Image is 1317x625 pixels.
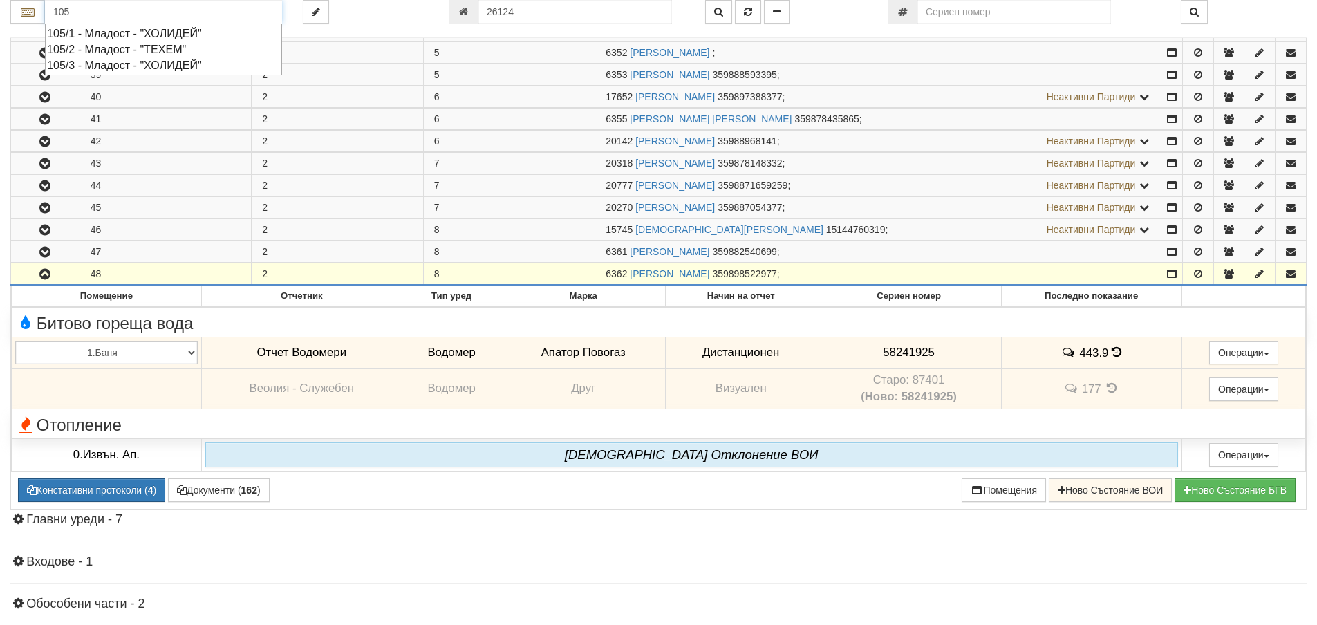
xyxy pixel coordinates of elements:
[595,153,1161,174] td: ;
[630,47,709,58] a: [PERSON_NAME]
[718,136,777,147] span: 35988968141
[434,113,440,124] span: 6
[665,369,816,409] td: Визуален
[434,69,440,80] span: 5
[252,241,424,263] td: 2
[148,485,153,496] b: 4
[962,478,1046,502] button: Помещения
[718,91,782,102] span: 359897388377
[606,69,627,80] span: Партида №
[635,136,715,147] a: [PERSON_NAME]
[635,180,715,191] a: [PERSON_NAME]
[168,478,270,502] button: Документи (162)
[1175,478,1296,502] button: Новo Състояние БГВ
[635,158,715,169] a: [PERSON_NAME]
[630,113,792,124] a: [PERSON_NAME] [PERSON_NAME]
[1047,158,1136,169] span: Неактивни Партиди
[606,136,633,147] span: Партида №
[80,197,252,218] td: 45
[80,263,252,286] td: 48
[1049,478,1172,502] button: Ново Състояние ВОИ
[252,109,424,130] td: 2
[15,416,122,434] span: Отопление
[606,113,627,124] span: Партида №
[252,131,424,152] td: 2
[816,369,1001,409] td: Устройство със сериен номер 87401 беше подменено от устройство със сериен номер 58241925
[595,175,1161,196] td: ;
[1047,136,1136,147] span: Неактивни Партиди
[434,202,440,213] span: 7
[18,478,165,502] button: Констативни протоколи (4)
[10,555,1307,569] h4: Входове - 1
[595,86,1161,108] td: ;
[80,109,252,130] td: 41
[434,91,440,102] span: 6
[665,337,816,369] td: Дистанционен
[712,69,776,80] span: 359888593395
[47,57,280,73] div: 105/3 - Младост - "ХОЛИДЕЙ"
[861,390,957,403] b: (Ново: 58241925)
[883,346,935,359] span: 58241925
[1047,180,1136,191] span: Неактивни Партиди
[606,268,627,279] span: Партида №
[252,64,424,86] td: 2
[257,346,346,359] span: Отчет Водомери
[501,369,666,409] td: Друг
[10,597,1307,611] h4: Обособени части - 2
[1209,443,1278,467] button: Операции
[402,337,501,369] td: Водомер
[712,246,776,257] span: 359882540699
[1082,382,1101,395] span: 177
[501,286,666,307] th: Марка
[80,241,252,263] td: 47
[12,286,202,307] th: Помещение
[250,382,355,395] span: Веолия - Служебен
[252,175,424,196] td: 2
[718,158,782,169] span: 359878148332
[1112,346,1121,359] span: История на показанията
[630,69,709,80] a: [PERSON_NAME]
[816,286,1001,307] th: Сериен номер
[434,224,440,235] span: 8
[794,113,859,124] span: 359878435865
[1047,224,1136,235] span: Неактивни Партиди
[434,180,440,191] span: 7
[252,86,424,108] td: 2
[80,175,252,196] td: 44
[1209,341,1278,364] button: Операции
[1047,91,1136,102] span: Неактивни Партиди
[10,513,1307,527] h4: Главни уреди - 7
[1001,286,1181,307] th: Последно показание
[80,153,252,174] td: 43
[1209,377,1278,401] button: Операции
[635,202,715,213] a: [PERSON_NAME]
[718,202,782,213] span: 359887054377
[434,136,440,147] span: 6
[434,47,440,58] span: 5
[635,91,715,102] a: [PERSON_NAME]
[80,86,252,108] td: 40
[1079,346,1108,359] span: 443.9
[606,224,633,235] span: Партида №
[47,26,280,41] div: 105/1 - Младост - "ХОЛИДЕЙ"
[826,224,886,235] span: 15144760319
[712,268,776,279] span: 359898522977
[595,241,1161,263] td: ;
[80,219,252,241] td: 46
[241,485,257,496] b: 162
[606,246,627,257] span: Партида №
[1104,382,1119,395] span: История на показанията
[595,64,1161,86] td: ;
[12,438,202,471] td: 0.Извън. Ап.
[1063,382,1081,395] span: История на забележките
[402,286,501,307] th: Тип уред
[595,219,1161,241] td: ;
[201,286,402,307] th: Отчетник
[595,131,1161,152] td: ;
[565,447,819,462] i: [DEMOGRAPHIC_DATA] Oтклонение ВОИ
[47,41,280,57] div: 105/2 - Младост - "ТЕХЕМ"
[635,224,823,235] a: [DEMOGRAPHIC_DATA][PERSON_NAME]
[595,197,1161,218] td: ;
[606,202,633,213] span: Партида №
[665,286,816,307] th: Начин на отчет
